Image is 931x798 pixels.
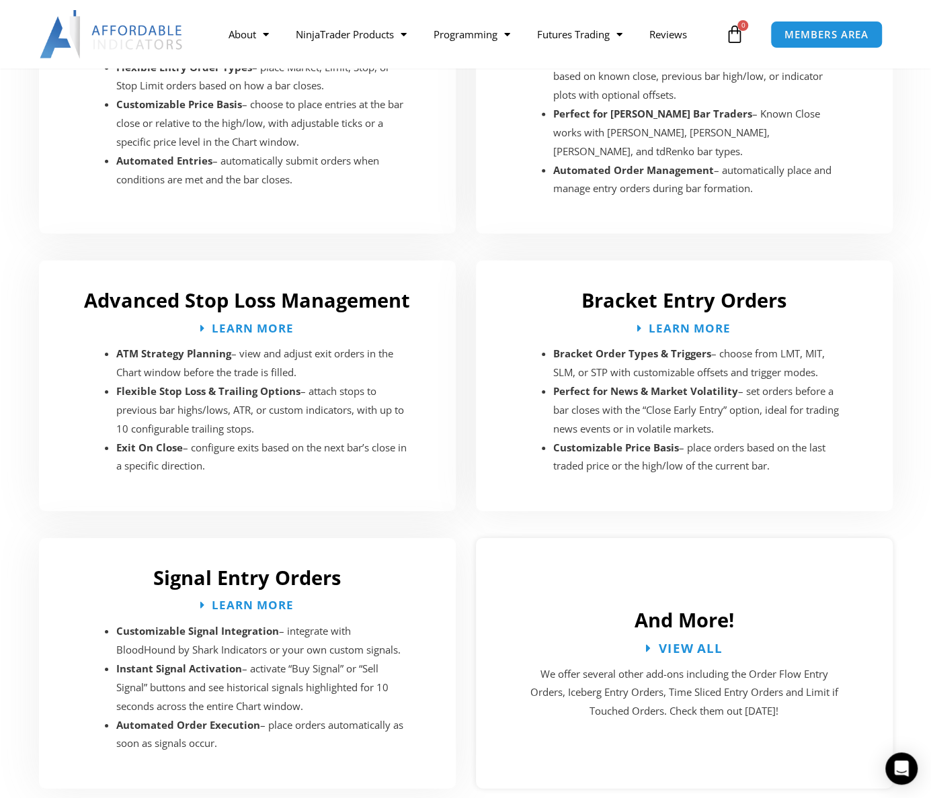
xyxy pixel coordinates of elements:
[489,287,879,313] h2: Bracket Entry Orders
[737,20,748,31] span: 0
[40,10,184,58] img: LogoAI | Affordable Indicators – NinjaTrader
[489,607,879,633] h2: And More!
[116,622,409,660] li: – integrate with BloodHound by Shark Indicators or your own custom signals.
[553,347,711,360] strong: Bracket Order Types & Triggers
[784,30,868,40] span: MEMBERS AREA
[52,565,442,590] h2: Signal Entry Orders
[116,384,300,398] strong: Flexible Stop Loss & Trailing Options
[215,19,282,50] a: About
[523,665,846,721] p: We offer several other add-ons including the Order Flow Entry Orders, Iceberg Entry Orders, Time ...
[215,19,721,50] nav: Menu
[212,599,294,611] span: Learn More
[553,163,714,177] strong: Automated Order Management
[553,345,846,382] li: – choose from LMT, MIT, SLM, or STP with customizable offsets and trigger modes.
[116,439,409,476] li: – configure exits based on the next bar’s close in a specific direction.
[282,19,420,50] a: NinjaTrader Products
[116,345,409,382] li: – view and adjust exit orders in the Chart window before the trade is filled.
[553,105,846,161] li: – Known Close works with [PERSON_NAME], [PERSON_NAME], [PERSON_NAME], and tdRenko bar types.
[116,382,409,439] li: – attach stops to previous bar highs/lows, ATR, or custom indicators, with up to 10 configurable ...
[553,161,846,199] li: – automatically place and manage entry orders during bar formation.
[553,49,846,105] li: – place Stop or Stop Limit orders based on known close, previous bar high/low, or indicator plots...
[658,641,723,654] span: View All
[52,287,442,313] h2: Advanced Stop Loss Management
[116,660,409,716] li: – activate “Buy Signal” or “Sell Signal” buttons and see historical signals highlighted for 10 se...
[553,441,679,454] strong: Customizable Price Basis
[885,752,918,785] div: Open Intercom Messenger
[704,15,764,54] a: 0
[116,152,409,189] li: – automatically submit orders when conditions are met and the bar closes.
[200,599,294,611] a: Learn More
[645,641,722,654] a: View All
[553,439,846,476] li: – place orders based on the last traded price or the high/low of the current bar.
[553,382,846,439] li: – set orders before a bar closes with the “Close Early Entry” option, ideal for trading news even...
[212,322,294,334] span: Learn More
[116,716,409,754] li: – place orders automatically as soon as signals occur.
[553,107,752,120] strong: Perfect for [PERSON_NAME] Bar Traders
[649,322,731,334] span: Learn More
[420,19,524,50] a: Programming
[116,58,409,96] li: – place Market, Limit, Stop, or Stop Limit orders based on how a bar closes.
[116,347,231,360] strong: ATM Strategy Planning
[116,97,242,111] strong: Customizable Price Basis
[116,60,252,74] strong: Flexible Entry Order Types
[116,154,212,167] strong: Automated Entries
[116,662,242,675] strong: Instant Signal Activation
[770,21,883,48] a: MEMBERS AREA
[553,384,738,398] strong: Perfect for News & Market Volatility
[636,19,700,50] a: Reviews
[637,322,731,334] a: Learn More
[116,624,279,637] strong: Customizable Signal Integration
[524,19,636,50] a: Futures Trading
[200,322,294,334] a: Learn More
[116,718,260,731] strong: Automated Order Execution
[116,95,409,152] li: – choose to place entries at the bar close or relative to the high/low, with adjustable ticks or ...
[116,441,183,454] strong: Exit On Close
